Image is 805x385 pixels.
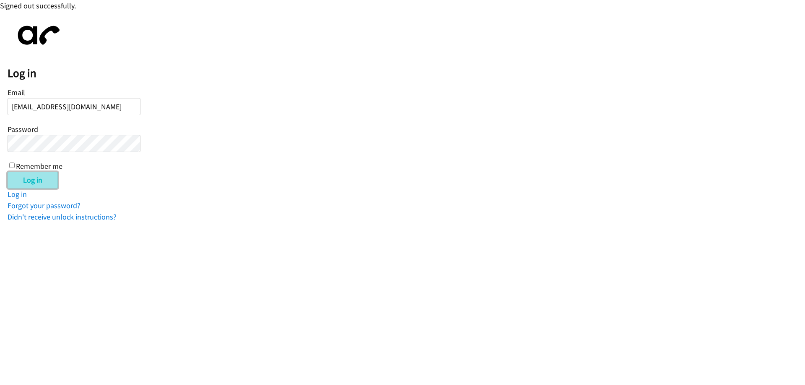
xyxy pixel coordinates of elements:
[8,88,25,97] label: Email
[8,212,117,222] a: Didn't receive unlock instructions?
[8,189,27,199] a: Log in
[16,161,62,171] label: Remember me
[8,19,66,52] img: aphone-8a226864a2ddd6a5e75d1ebefc011f4aa8f32683c2d82f3fb0802fe031f96514.svg
[8,66,805,80] h2: Log in
[8,201,80,210] a: Forgot your password?
[8,124,38,134] label: Password
[8,172,58,189] input: Log in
